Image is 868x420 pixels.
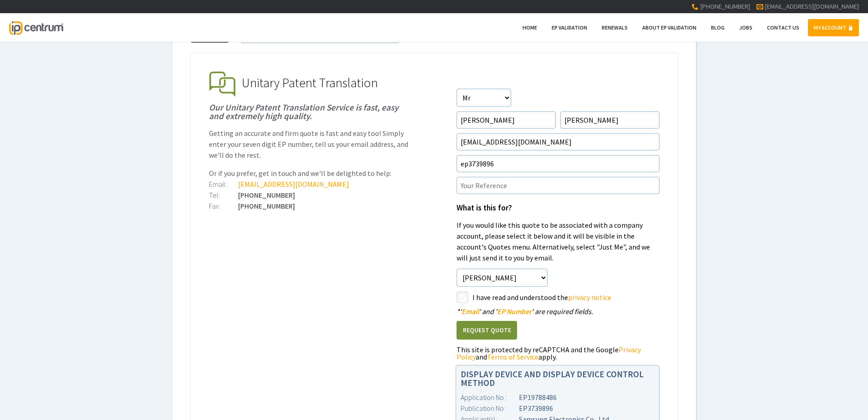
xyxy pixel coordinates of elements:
[461,392,519,403] div: Application No :
[568,293,611,302] a: privacy notice
[457,177,660,194] input: Your Reference
[560,111,660,129] input: Surname
[9,13,63,42] a: IP Centrum
[808,19,859,36] a: MY ACCOUNT
[209,202,412,210] div: [PHONE_NUMBER]
[461,403,519,414] div: Publication No :
[761,19,805,36] a: Contact Us
[461,370,655,387] h1: DISPLAY DEVICE AND DISPLAY DEVICE CONTROL METHOD
[461,392,655,403] div: EP19788486
[209,103,412,120] h1: Our Unitary Patent Translation Service is fast, easy and extremely high quality.
[700,2,750,10] span: [PHONE_NUMBER]
[457,345,641,361] a: Privacy Policy
[457,204,660,212] h1: What is this for?
[711,24,725,31] span: Blog
[602,24,628,31] span: Renewals
[209,180,238,188] div: Email:
[705,19,731,36] a: Blog
[457,133,660,150] input: Email
[238,180,349,189] a: [EMAIL_ADDRESS][DOMAIN_NAME]
[209,202,238,210] div: Fax:
[457,111,556,129] input: First Name
[472,291,660,303] label: I have read and understood the
[209,191,238,199] div: Tel:
[242,75,378,91] span: Unitary Patent Translation
[457,308,660,315] div: ' ' and ' ' are required fields.
[642,24,696,31] span: About EP Validation
[209,168,412,179] p: Or if you prefer, get in touch and we'll be delighted to help:
[209,191,412,199] div: [PHONE_NUMBER]
[497,307,532,316] span: EP Number
[765,2,859,10] a: [EMAIL_ADDRESS][DOMAIN_NAME]
[733,19,758,36] a: Jobs
[457,155,660,172] input: EP Number
[739,24,752,31] span: Jobs
[457,321,517,340] button: Request Quote
[636,19,702,36] a: About EP Validation
[457,220,660,263] p: If you would like this quote to be associated with a company account, please select it below and ...
[523,24,537,31] span: Home
[457,346,660,360] div: This site is protected by reCAPTCHA and the Google and apply.
[457,291,468,303] label: styled-checkbox
[209,128,412,160] p: Getting an accurate and firm quote is fast and easy too! Simply enter your seven digit EP number,...
[462,307,479,316] span: Email
[546,19,593,36] a: EP Validation
[552,24,587,31] span: EP Validation
[461,403,655,414] div: EP3739896
[596,19,634,36] a: Renewals
[517,19,543,36] a: Home
[487,352,538,361] a: Terms of Service
[767,24,799,31] span: Contact Us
